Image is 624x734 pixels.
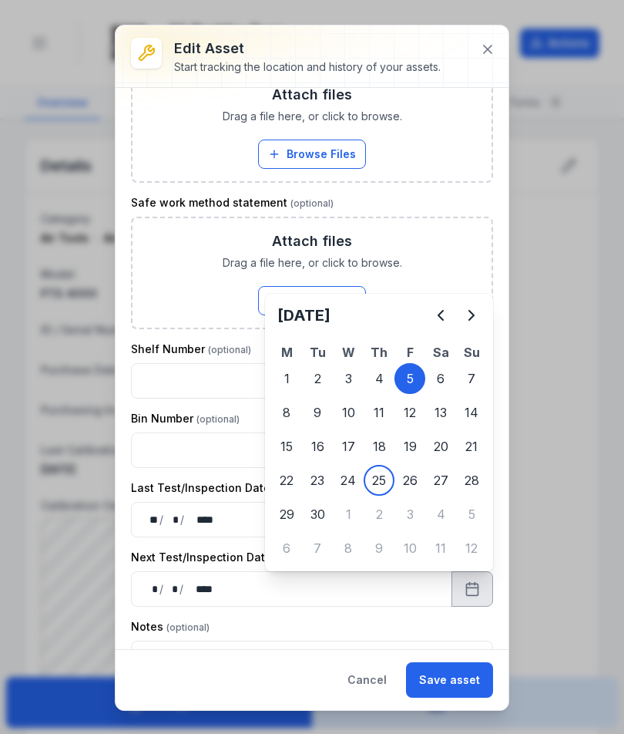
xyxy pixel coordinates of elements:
div: Saturday 20 September 2025 [425,431,456,462]
div: Monday 29 September 2025 [271,499,302,530]
span: Drag a file here, or click to browse. [223,109,402,124]
div: 14 [456,397,487,428]
div: Tuesday 16 September 2025 [302,431,333,462]
button: Previous [425,300,456,331]
div: 15 [271,431,302,462]
label: Bin Number [131,411,240,426]
div: 19 [394,431,425,462]
div: month, [165,512,180,527]
div: day, [144,581,159,597]
div: 23 [302,465,333,496]
div: / [179,581,185,597]
div: Thursday 18 September 2025 [364,431,394,462]
div: year, [186,512,215,527]
th: M [271,343,302,362]
div: 7 [302,533,333,564]
div: 11 [364,397,394,428]
div: year, [185,581,214,597]
div: 12 [394,397,425,428]
th: Tu [302,343,333,362]
div: 1 [333,499,364,530]
div: Wednesday 1 October 2025 [333,499,364,530]
div: Saturday 13 September 2025 [425,397,456,428]
div: 17 [333,431,364,462]
div: 21 [456,431,487,462]
label: Shelf Number [131,342,251,357]
label: Safe work method statement [131,195,334,210]
div: 25 [364,465,394,496]
div: 10 [394,533,425,564]
div: Thursday 11 September 2025 [364,397,394,428]
div: 30 [302,499,333,530]
div: Tuesday 30 September 2025 [302,499,333,530]
h3: Attach files [272,84,352,106]
div: Wednesday 17 September 2025 [333,431,364,462]
div: Friday 10 October 2025 [394,533,425,564]
div: Sunday 12 October 2025 [456,533,487,564]
span: Drag a file here, or click to browse. [223,255,402,271]
label: Last Test/Inspection Date [131,480,317,496]
div: 11 [425,533,456,564]
div: 1 [271,363,302,394]
div: Monday 1 September 2025 [271,363,302,394]
div: 10 [333,397,364,428]
div: Sunday 28 September 2025 [456,465,487,496]
div: Friday 12 September 2025 [394,397,425,428]
button: Browse Files [258,286,366,315]
h2: [DATE] [277,305,425,326]
h3: Attach files [272,231,352,252]
div: 29 [271,499,302,530]
div: / [180,512,186,527]
div: Monday 22 September 2025 [271,465,302,496]
th: Th [364,343,394,362]
div: / [159,581,165,597]
div: 22 [271,465,302,496]
div: September 2025 [271,300,487,565]
div: Tuesday 23 September 2025 [302,465,333,496]
label: Next Test/Inspection Date [131,550,318,565]
div: Wednesday 24 September 2025 [333,465,364,496]
div: Saturday 4 October 2025 [425,499,456,530]
div: Sunday 14 September 2025 [456,397,487,428]
div: Today, Thursday 25 September 2025 [364,465,394,496]
div: Start tracking the location and history of your assets. [174,59,441,75]
div: 8 [271,397,302,428]
div: 24 [333,465,364,496]
div: Friday 5 September 2025 selected [394,363,425,394]
div: Monday 8 September 2025 [271,397,302,428]
div: 27 [425,465,456,496]
div: 16 [302,431,333,462]
div: Sunday 7 September 2025 [456,363,487,394]
div: / [159,512,165,527]
div: 5 [394,363,425,394]
div: Friday 19 September 2025 [394,431,425,462]
div: Wednesday 3 September 2025 [333,363,364,394]
div: 6 [425,363,456,394]
button: Browse Files [258,140,366,169]
div: 2 [364,499,394,530]
th: F [394,343,425,362]
div: 12 [456,533,487,564]
div: Wednesday 10 September 2025 [333,397,364,428]
div: 7 [456,363,487,394]
div: Thursday 2 October 2025 [364,499,394,530]
div: Saturday 27 September 2025 [425,465,456,496]
div: Sunday 5 October 2025 [456,499,487,530]
div: 2 [302,363,333,394]
div: 6 [271,533,302,564]
div: Tuesday 7 October 2025 [302,533,333,564]
div: day, [144,512,159,527]
div: 20 [425,431,456,462]
div: 28 [456,465,487,496]
h3: Edit asset [174,38,441,59]
th: Su [456,343,487,362]
div: 4 [364,363,394,394]
table: September 2025 [271,343,487,565]
div: month, [165,581,180,597]
div: 13 [425,397,456,428]
div: Tuesday 9 September 2025 [302,397,333,428]
div: Thursday 9 October 2025 [364,533,394,564]
div: 3 [394,499,425,530]
button: Calendar [451,571,493,607]
div: 9 [364,533,394,564]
